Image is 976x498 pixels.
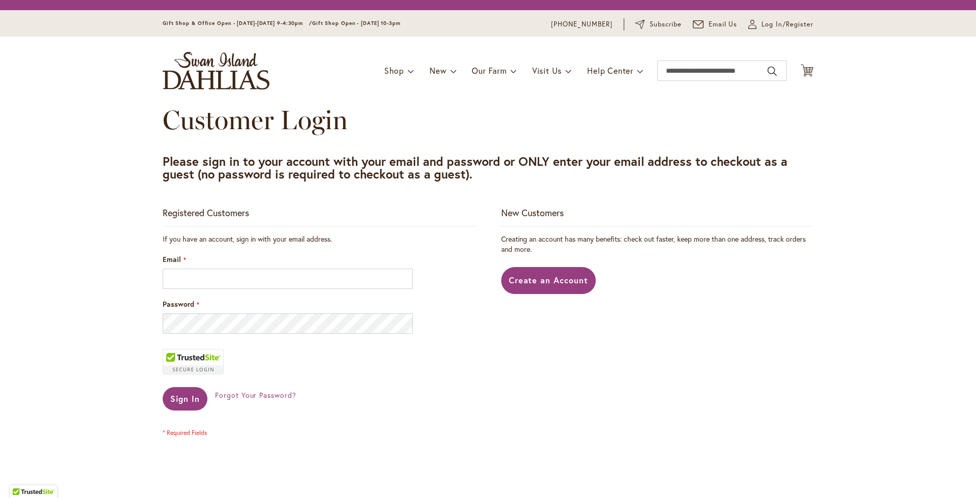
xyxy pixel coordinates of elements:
[693,19,738,30] a: Email Us
[430,65,446,76] span: New
[509,275,589,285] span: Create an Account
[501,234,813,254] p: Creating an account has many benefits: check out faster, keep more than one address, track orders...
[163,349,224,374] div: TrustedSite Certified
[163,207,249,219] strong: Registered Customers
[384,65,404,76] span: Shop
[748,19,813,30] a: Log In/Register
[163,387,207,411] button: Sign In
[768,63,777,79] button: Search
[472,65,506,76] span: Our Farm
[551,19,613,30] a: [PHONE_NUMBER]
[163,52,269,90] a: store logo
[501,207,564,219] strong: New Customers
[170,393,200,404] span: Sign In
[163,299,194,309] span: Password
[650,19,682,30] span: Subscribe
[709,19,738,30] span: Email Us
[163,234,475,244] div: If you have an account, sign in with your email address.
[587,65,633,76] span: Help Center
[163,104,348,136] span: Customer Login
[532,65,562,76] span: Visit Us
[215,390,296,400] a: Forgot Your Password?
[635,19,682,30] a: Subscribe
[163,254,181,264] span: Email
[761,19,813,30] span: Log In/Register
[163,20,312,26] span: Gift Shop & Office Open - [DATE]-[DATE] 9-4:30pm /
[312,20,401,26] span: Gift Shop Open - [DATE] 10-3pm
[163,153,787,182] strong: Please sign in to your account with your email and password or ONLY enter your email address to c...
[501,267,596,294] a: Create an Account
